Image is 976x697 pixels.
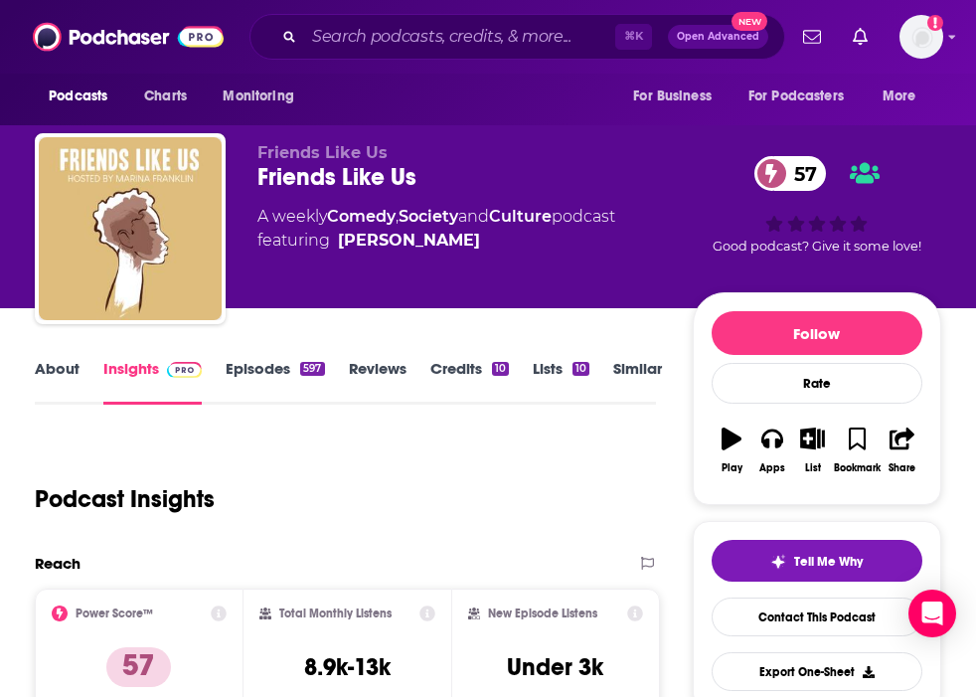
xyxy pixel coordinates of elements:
[668,25,768,49] button: Open AdvancedNew
[633,83,712,110] span: For Business
[488,607,597,620] h2: New Episode Listens
[33,18,224,56] img: Podchaser - Follow, Share and Rate Podcasts
[131,78,199,115] a: Charts
[693,143,941,266] div: 57Good podcast? Give it some love!
[257,205,615,253] div: A weekly podcast
[722,462,742,474] div: Play
[774,156,827,191] span: 57
[35,554,81,573] h2: Reach
[833,415,882,486] button: Bookmark
[35,359,80,405] a: About
[35,484,215,514] h1: Podcast Insights
[677,32,759,42] span: Open Advanced
[712,598,922,636] a: Contact This Podcast
[712,311,922,355] button: Follow
[882,415,922,486] button: Share
[223,83,293,110] span: Monitoring
[396,207,399,226] span: ,
[845,20,876,54] a: Show notifications dropdown
[869,78,941,115] button: open menu
[712,652,922,691] button: Export One-Sheet
[615,24,652,50] span: ⌘ K
[257,143,388,162] span: Friends Like Us
[144,83,187,110] span: Charts
[889,462,915,474] div: Share
[338,229,480,253] a: Marina Franklin
[226,359,324,405] a: Episodes597
[908,590,956,637] div: Open Intercom Messenger
[927,15,943,31] svg: Add a profile image
[304,21,615,53] input: Search podcasts, credits, & more...
[735,78,873,115] button: open menu
[257,229,615,253] span: featuring
[76,607,153,620] h2: Power Score™
[572,362,589,376] div: 10
[533,359,589,405] a: Lists10
[712,540,922,582] button: tell me why sparkleTell Me Why
[899,15,943,59] img: User Profile
[279,607,392,620] h2: Total Monthly Listens
[304,652,391,682] h3: 8.9k-13k
[35,78,133,115] button: open menu
[249,14,785,60] div: Search podcasts, credits, & more...
[795,20,829,54] a: Show notifications dropdown
[834,462,881,474] div: Bookmark
[489,207,552,226] a: Culture
[619,78,736,115] button: open menu
[49,83,107,110] span: Podcasts
[167,362,202,378] img: Podchaser Pro
[327,207,396,226] a: Comedy
[805,462,821,474] div: List
[349,359,407,405] a: Reviews
[507,652,603,682] h3: Under 3k
[752,415,793,486] button: Apps
[748,83,844,110] span: For Podcasters
[732,12,767,31] span: New
[713,239,921,254] span: Good podcast? Give it some love!
[492,362,509,376] div: 10
[430,359,509,405] a: Credits10
[106,647,171,687] p: 57
[759,462,785,474] div: Apps
[794,554,863,570] span: Tell Me Why
[399,207,458,226] a: Society
[458,207,489,226] span: and
[792,415,833,486] button: List
[899,15,943,59] span: Logged in as nell-elle
[883,83,916,110] span: More
[613,359,662,405] a: Similar
[770,554,786,570] img: tell me why sparkle
[39,137,222,320] img: Friends Like Us
[300,362,324,376] div: 597
[712,363,922,404] div: Rate
[209,78,319,115] button: open menu
[712,415,752,486] button: Play
[754,156,827,191] a: 57
[103,359,202,405] a: InsightsPodchaser Pro
[899,15,943,59] button: Show profile menu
